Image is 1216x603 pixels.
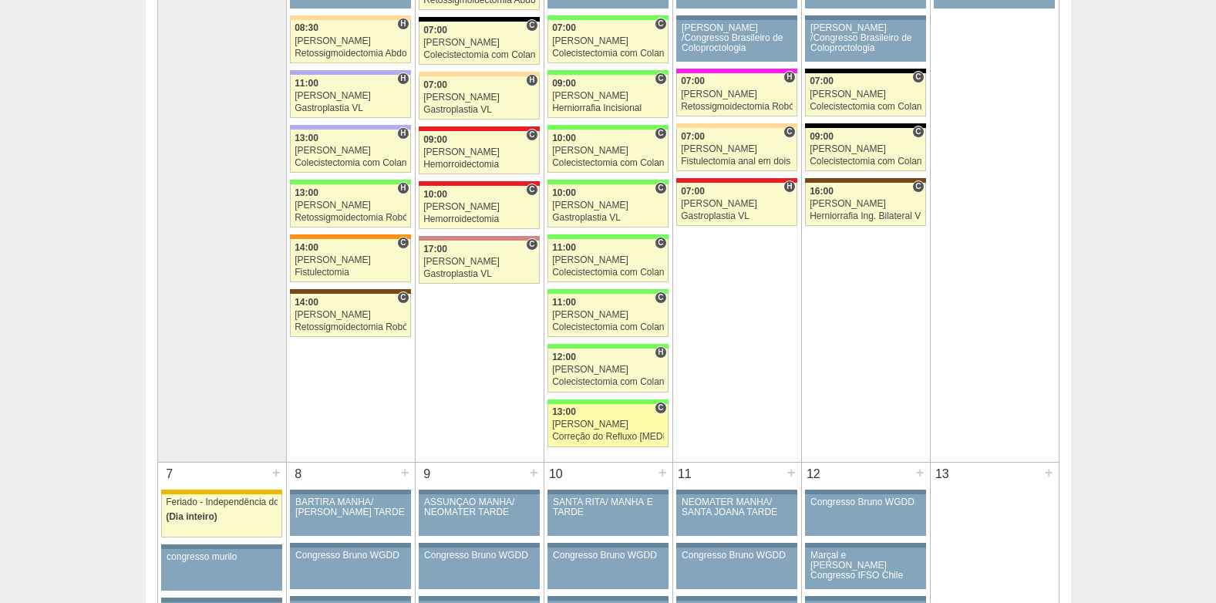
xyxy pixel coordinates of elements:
[805,596,925,601] div: Key: Aviso
[424,551,534,561] div: Congresso Bruno WGDD
[552,310,664,320] div: [PERSON_NAME]
[419,17,539,22] div: Key: Blanc
[547,547,668,589] a: Congresso Bruno WGDD
[290,125,410,130] div: Key: Christóvão da Gama
[397,182,409,194] span: Hospital
[810,102,921,112] div: Colecistectomia com Colangiografia VL
[547,239,668,282] a: C 11:00 [PERSON_NAME] Colecistectomia com Colangiografia VL
[526,238,537,251] span: Consultório
[682,23,792,54] div: [PERSON_NAME] /Congresso Brasileiro de Coloproctologia
[547,490,668,494] div: Key: Aviso
[810,211,921,221] div: Herniorrafia Ing. Bilateral VL
[783,71,795,83] span: Hospital
[544,463,568,486] div: 10
[547,543,668,547] div: Key: Aviso
[547,344,668,349] div: Key: Brasil
[682,551,792,561] div: Congresso Bruno WGDD
[676,123,797,128] div: Key: Bartira
[423,134,447,145] span: 09:00
[397,291,409,304] span: Consultório
[552,22,576,33] span: 07:00
[423,160,535,170] div: Hemorroidectomia
[547,494,668,536] a: SANTA RITA/ MANHÃ E TARDE
[290,294,410,337] a: C 14:00 [PERSON_NAME] Retossigmoidectomia Robótica
[655,402,666,414] span: Consultório
[552,268,664,278] div: Colecistectomia com Colangiografia VL
[158,463,182,486] div: 7
[295,497,406,517] div: BARTIRA MANHÃ/ [PERSON_NAME] TARDE
[547,75,668,118] a: C 09:00 [PERSON_NAME] Herniorrafia Incisional
[423,93,535,103] div: [PERSON_NAME]
[681,89,793,99] div: [PERSON_NAME]
[547,596,668,601] div: Key: Aviso
[681,144,793,154] div: [PERSON_NAME]
[552,406,576,417] span: 13:00
[914,463,927,483] div: +
[423,25,447,35] span: 07:00
[682,497,792,517] div: NEOMATER MANHÃ/ SANTA JOANA TARDE
[419,241,539,284] a: C 17:00 [PERSON_NAME] Gastroplastia VL
[161,494,281,537] a: Feriado - Independência do [GEOGRAPHIC_DATA] (Dia inteiro)
[290,234,410,239] div: Key: São Luiz - SCS
[681,186,705,197] span: 07:00
[295,91,406,101] div: [PERSON_NAME]
[912,180,924,193] span: Consultório
[290,547,410,589] a: Congresso Bruno WGDD
[805,183,925,226] a: C 16:00 [PERSON_NAME] Herniorrafia Ing. Bilateral VL
[810,157,921,167] div: Colecistectomia com Colangiografia VL
[290,289,410,294] div: Key: Santa Joana
[552,297,576,308] span: 11:00
[552,158,664,168] div: Colecistectomia com Colangiografia VL
[295,551,406,561] div: Congresso Bruno WGDD
[552,78,576,89] span: 09:00
[810,23,921,54] div: [PERSON_NAME] /Congresso Brasileiro de Coloproctologia
[673,463,697,486] div: 11
[681,102,793,112] div: Retossigmoidectomia Robótica
[416,463,440,486] div: 9
[547,180,668,184] div: Key: Brasil
[423,202,535,212] div: [PERSON_NAME]
[527,463,541,483] div: +
[526,74,537,86] span: Hospital
[295,297,318,308] span: 14:00
[553,497,663,517] div: SANTA RITA/ MANHÃ E TARDE
[805,494,925,536] a: Congresso Bruno WGDD
[295,49,406,59] div: Retossigmoidectomia Abdominal VL
[270,463,283,483] div: +
[419,543,539,547] div: Key: Aviso
[655,346,666,359] span: Hospital
[805,128,925,171] a: C 09:00 [PERSON_NAME] Colecistectomia com Colangiografia VL
[552,352,576,362] span: 12:00
[655,237,666,249] span: Consultório
[676,490,797,494] div: Key: Aviso
[423,269,535,279] div: Gastroplastia VL
[547,15,668,20] div: Key: Brasil
[161,544,281,549] div: Key: Aviso
[783,126,795,138] span: Consultório
[912,71,924,83] span: Consultório
[810,131,834,142] span: 09:00
[681,157,793,167] div: Fistulectomia anal em dois tempos
[167,552,277,562] div: congresso murilo
[552,255,664,265] div: [PERSON_NAME]
[810,89,921,99] div: [PERSON_NAME]
[681,211,793,221] div: Gastroplastia VL
[656,463,669,483] div: +
[526,184,537,196] span: Consultório
[552,322,664,332] div: Colecistectomia com Colangiografia VL
[295,103,406,113] div: Gastroplastia VL
[423,50,535,60] div: Colecistectomia com Colangiografia VL
[785,463,798,483] div: +
[295,22,318,33] span: 08:30
[547,349,668,392] a: H 12:00 [PERSON_NAME] Colecistectomia com Colangiografia VL
[552,91,664,101] div: [PERSON_NAME]
[552,133,576,143] span: 10:00
[547,70,668,75] div: Key: Brasil
[526,19,537,32] span: Consultório
[676,183,797,226] a: H 07:00 [PERSON_NAME] Gastroplastia VL
[295,187,318,198] span: 13:00
[295,36,406,46] div: [PERSON_NAME]
[552,213,664,223] div: Gastroplastia VL
[805,20,925,62] a: [PERSON_NAME] /Congresso Brasileiro de Coloproctologia
[419,596,539,601] div: Key: Aviso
